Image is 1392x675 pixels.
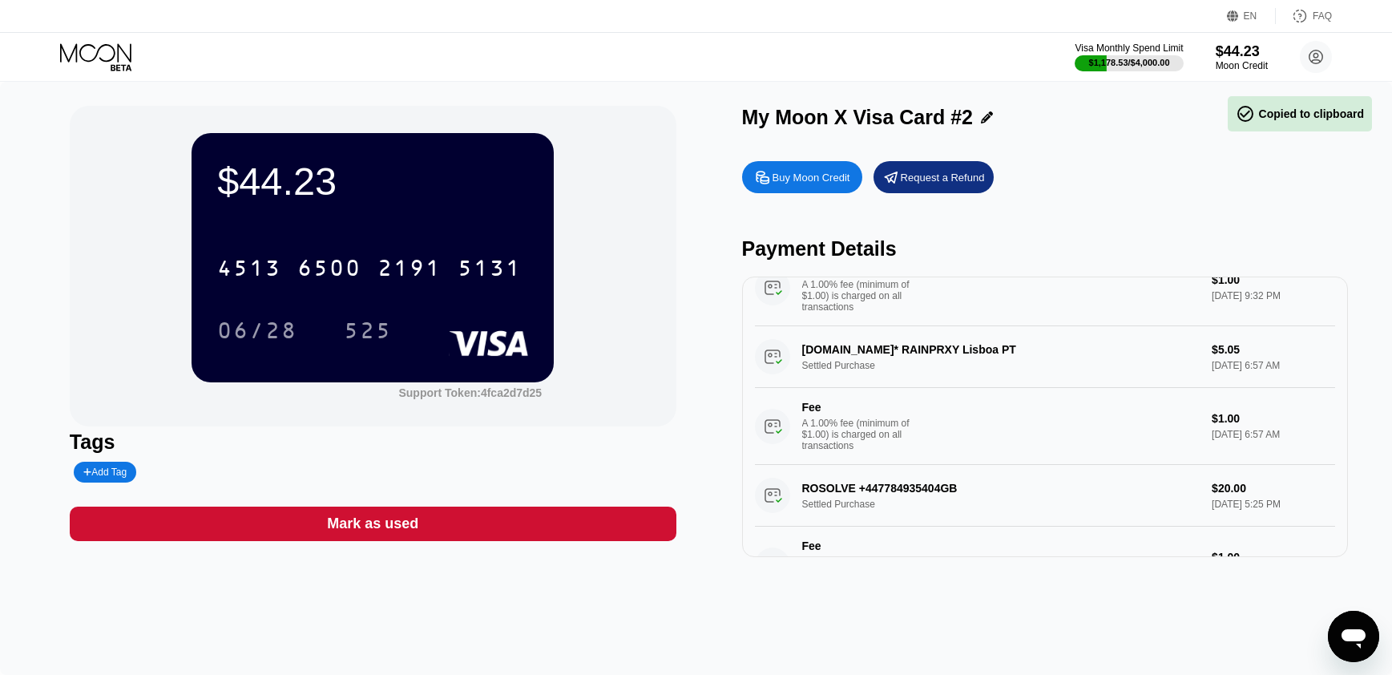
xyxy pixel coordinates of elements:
div: 525 [332,310,404,350]
div: Add Tag [83,467,127,478]
div: Visa Monthly Spend Limit [1075,42,1183,54]
div: Fee [802,401,914,414]
div: [DATE] 9:32 PM [1212,290,1335,301]
div: $44.23 [1216,43,1268,60]
div: 4513650021915131 [208,248,531,288]
div: $1.00 [1212,412,1335,425]
div: Request a Refund [901,171,985,184]
div: [DATE] 6:57 AM [1212,429,1335,440]
div: Moon Credit [1216,60,1268,71]
div: Fee [802,540,914,552]
div: Add Tag [74,462,136,483]
div: 6500 [297,257,361,283]
div: A 1.00% fee (minimum of $1.00) is charged on all transactions [802,418,922,451]
div: FeeA 1.00% fee (minimum of $1.00) is charged on all transactions$1.00[DATE] 5:25 PM [755,527,1336,604]
div: Support Token:4fca2d7d25 [398,386,542,399]
div: FeeA 1.00% fee (minimum of $1.00) is charged on all transactions$1.00[DATE] 9:32 PM [755,249,1336,326]
div: EN [1244,10,1257,22]
div: 06/28 [205,310,309,350]
div: Tags [70,430,676,454]
div: Support Token: 4fca2d7d25 [398,386,542,399]
div: Copied to clipboard [1236,104,1364,123]
div: $1.00 [1212,551,1335,564]
div: 525 [344,320,392,346]
div: 5131 [458,257,522,283]
div: Request a Refund [874,161,994,193]
div: EN [1227,8,1276,24]
div: My Moon X Visa Card #2 [742,106,974,129]
div: Mark as used [327,515,418,533]
div: FAQ [1313,10,1332,22]
div: Visa Monthly Spend Limit$1,178.53/$4,000.00 [1075,42,1183,71]
div: $44.23 [217,159,528,204]
div: FAQ [1276,8,1332,24]
div: Buy Moon Credit [742,161,862,193]
span:  [1236,104,1255,123]
div: $44.23Moon Credit [1216,43,1268,71]
div: 2191 [377,257,442,283]
div: $1,178.53 / $4,000.00 [1089,58,1170,67]
div: Buy Moon Credit [773,171,850,184]
div: 4513 [217,257,281,283]
div: Mark as used [70,507,676,541]
div: Payment Details [742,237,1349,261]
div: A 1.00% fee (minimum of $1.00) is charged on all transactions [802,279,922,313]
div: FeeA 1.00% fee (minimum of $1.00) is charged on all transactions$1.00[DATE] 6:57 AM [755,388,1336,465]
div: 06/28 [217,320,297,346]
div: $1.00 [1212,273,1335,286]
iframe: Button to launch messaging window [1328,611,1379,662]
